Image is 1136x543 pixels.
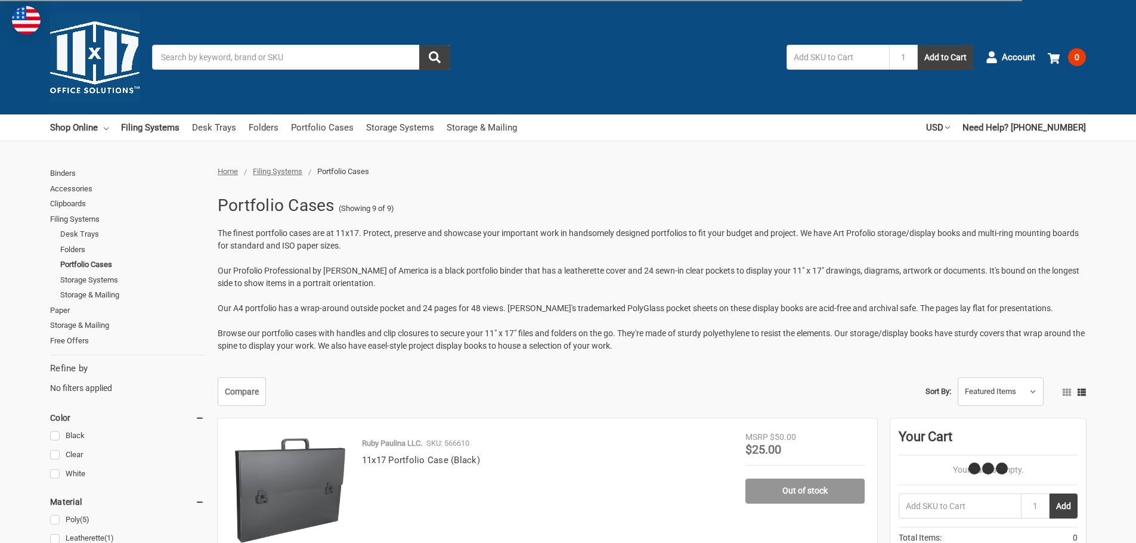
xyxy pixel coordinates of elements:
[899,494,1021,519] input: Add SKU to Cart
[962,114,1086,141] a: Need Help? [PHONE_NUMBER]
[317,167,369,176] span: Portfolio Cases
[986,42,1035,73] a: Account
[50,303,205,318] a: Paper
[447,114,517,141] a: Storage & Mailing
[50,362,205,376] h5: Refine by
[218,228,1079,250] span: The finest portfolio cases are at 11x17. Protect, preserve and showcase your important work in ha...
[745,479,865,504] a: Out of stock
[218,266,1079,288] span: Our Profolio Professional by [PERSON_NAME] of America is a black portfolio binder that has a leat...
[249,114,278,141] a: Folders
[12,6,41,35] img: duty and tax information for United States
[60,257,205,272] a: Portfolio Cases
[770,432,796,442] span: $50.00
[218,328,1085,350] span: Browse our portfolio cases with handles and clip closures to secure your 11" x 17" files and fold...
[899,427,1078,455] div: Your Cart
[1048,42,1086,73] a: 0
[1002,51,1035,64] span: Account
[104,533,114,542] span: (1)
[1050,494,1078,519] button: Add
[50,166,205,181] a: Binders
[362,455,480,466] a: 11x17 Portfolio Case (Black)
[50,196,205,212] a: Clipboards
[50,114,109,141] a: Shop Online
[291,114,354,141] a: Portfolio Cases
[50,362,205,394] div: No filters applied
[925,383,951,401] label: Sort By:
[218,377,266,406] a: Compare
[80,515,89,524] span: (5)
[60,272,205,288] a: Storage Systems
[50,411,205,425] h5: Color
[426,437,469,449] p: SKU: 566610
[50,212,205,227] a: Filing Systems
[50,333,205,349] a: Free Offers
[60,226,205,242] a: Desk Trays
[50,13,140,102] img: 11x17.com
[745,442,781,457] span: $25.00
[218,303,1053,313] span: Our A4 portfolio has a wrap-around outside pocket and 24 pages for 48 views. [PERSON_NAME]'s trad...
[918,45,973,70] button: Add to Cart
[50,495,205,509] h5: Material
[60,287,205,303] a: Storage & Mailing
[926,114,950,141] a: USD
[50,512,205,528] a: Poly
[50,466,205,482] a: White
[50,318,205,333] a: Storage & Mailing
[218,167,238,176] a: Home
[50,428,205,444] a: Black
[362,437,422,449] p: Ruby Paulina LLC.
[1068,48,1086,66] span: 0
[1038,511,1136,543] iframe: Google Customer Reviews
[899,464,1078,476] p: Your Cart Is Empty.
[192,114,236,141] a: Desk Trays
[60,242,205,257] a: Folders
[339,203,394,215] span: (Showing 9 of 9)
[50,181,205,197] a: Accessories
[253,167,302,176] a: Filing Systems
[745,431,768,443] div: MSRP
[366,114,434,141] a: Storage Systems
[121,114,179,141] a: Filing Systems
[787,45,889,70] input: Add SKU to Cart
[218,190,335,221] h1: Portfolio Cases
[152,45,450,70] input: Search by keyword, brand or SKU
[50,447,205,463] a: Clear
